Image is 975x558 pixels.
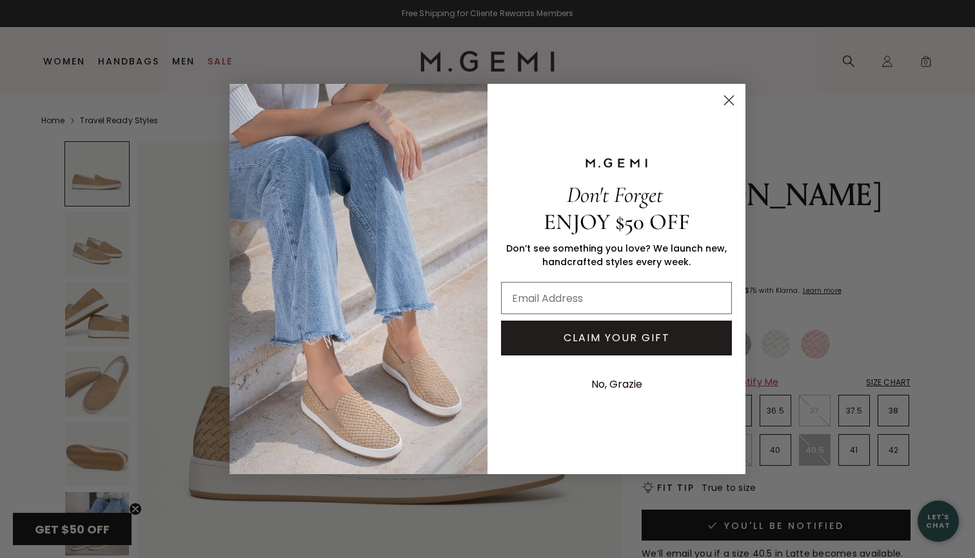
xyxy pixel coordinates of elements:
input: Email Address [501,282,732,314]
button: CLAIM YOUR GIFT [501,321,732,355]
img: M.GEMI [584,157,649,169]
span: ENJOY $50 OFF [544,208,690,235]
button: Close dialog [718,89,740,112]
span: Don’t see something you love? We launch new, handcrafted styles every week. [506,242,727,268]
button: No, Grazie [585,368,649,401]
span: Don't Forget [567,181,663,208]
img: M.Gemi [230,84,488,473]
